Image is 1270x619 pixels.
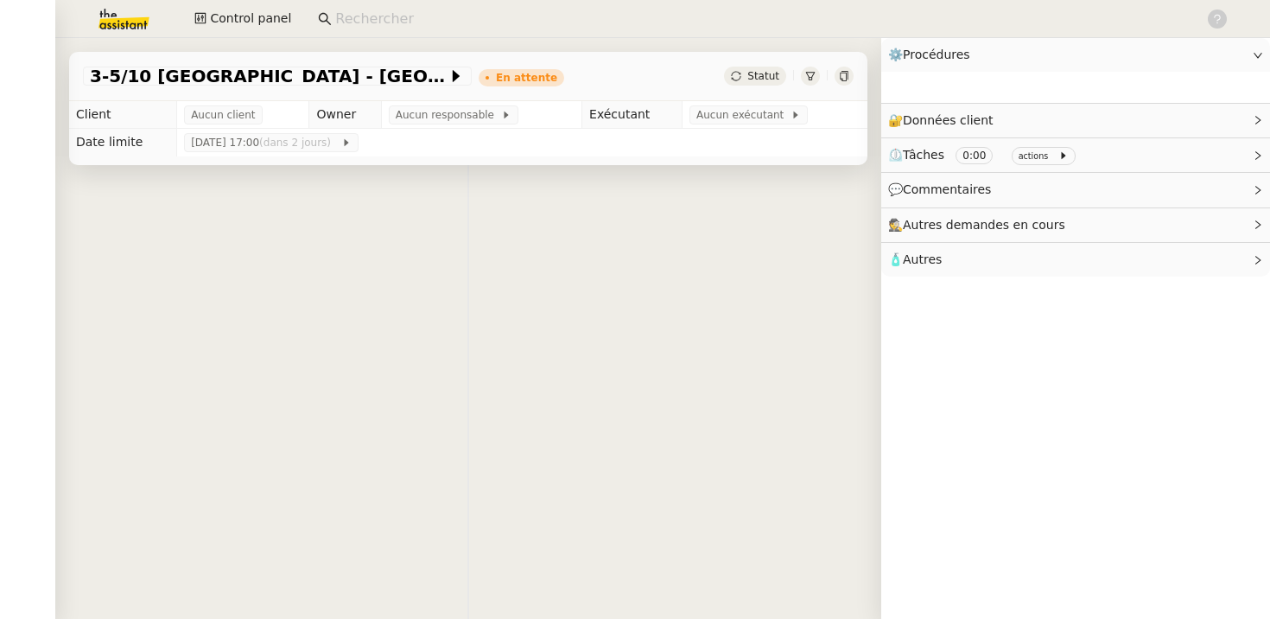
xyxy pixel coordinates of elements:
[888,218,1073,232] span: 🕵️
[1019,151,1049,161] small: actions
[69,129,177,156] td: Date limite
[903,218,1065,232] span: Autres demandes en cours
[881,138,1270,172] div: ⏲️Tâches 0:00 actions
[69,101,177,129] td: Client
[881,243,1270,277] div: 🧴Autres
[210,9,291,29] span: Control panel
[888,111,1000,131] span: 🔐
[496,73,557,83] div: En attente
[956,147,993,164] nz-tag: 0:00
[335,8,1188,31] input: Rechercher
[903,113,994,127] span: Données client
[903,48,970,61] span: Procédures
[881,104,1270,137] div: 🔐Données client
[903,182,991,196] span: Commentaires
[191,134,340,151] span: [DATE] 17:00
[191,106,255,124] span: Aucun client
[888,148,1083,162] span: ⏲️
[582,101,683,129] td: Exécutant
[309,101,381,129] td: Owner
[881,173,1270,207] div: 💬Commentaires
[396,106,501,124] span: Aucun responsable
[259,137,334,149] span: (dans 2 jours)
[888,182,999,196] span: 💬
[903,252,942,266] span: Autres
[881,38,1270,72] div: ⚙️Procédures
[747,70,779,82] span: Statut
[90,67,448,85] span: 3-5/10 [GEOGRAPHIC_DATA] - [GEOGRAPHIC_DATA]
[903,148,944,162] span: Tâches
[696,106,791,124] span: Aucun exécutant
[184,7,302,31] button: Control panel
[888,45,978,65] span: ⚙️
[881,208,1270,242] div: 🕵️Autres demandes en cours
[888,252,942,266] span: 🧴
